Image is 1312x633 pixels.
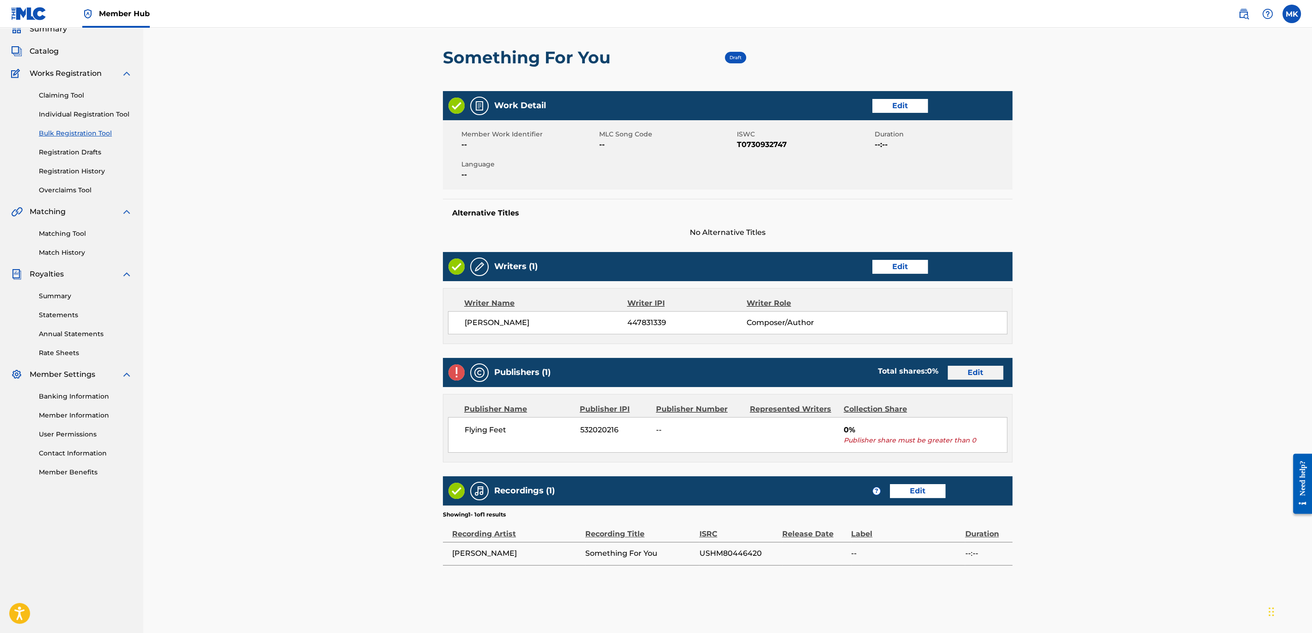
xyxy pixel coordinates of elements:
[627,298,747,309] div: Writer IPI
[39,291,132,301] a: Summary
[39,310,132,320] a: Statements
[30,206,66,217] span: Matching
[465,317,627,328] span: [PERSON_NAME]
[39,449,132,458] a: Contact Information
[737,129,872,139] span: ISWC
[474,367,485,378] img: Publishers
[39,129,132,138] a: Bulk Registration Tool
[39,91,132,100] a: Claiming Tool
[1266,589,1312,633] iframe: Chat Widget
[580,404,649,415] div: Publisher IPI
[1269,598,1274,626] div: Drag
[461,139,597,150] span: --
[965,548,1008,559] span: --:--
[82,8,93,19] img: Top Rightsholder
[448,364,465,381] img: Invalid
[443,47,615,68] h2: Something For You
[30,46,59,57] span: Catalog
[121,68,132,79] img: expand
[452,209,1003,218] h5: Alternative Titles
[448,483,465,499] img: Valid
[461,160,597,169] span: Language
[494,261,538,272] h5: Writers (1)
[39,329,132,339] a: Annual Statements
[39,392,132,401] a: Banking Information
[844,404,925,415] div: Collection Share
[39,110,132,119] a: Individual Registration Tool
[699,519,777,540] div: ISRC
[30,24,67,35] span: Summary
[30,68,102,79] span: Works Registration
[494,367,551,378] h5: Publishers (1)
[747,298,855,309] div: Writer Role
[927,367,938,375] span: 0 %
[39,185,132,195] a: Overclaims Tool
[656,404,743,415] div: Publisher Number
[11,46,22,57] img: Catalog
[872,260,928,274] a: Edit
[39,147,132,157] a: Registration Drafts
[890,484,945,498] a: Edit
[627,317,747,328] span: 447831339
[730,55,742,61] span: Draft
[121,369,132,380] img: expand
[452,519,581,540] div: Recording Artist
[699,548,777,559] span: USHM80446420
[39,430,132,439] a: User Permissions
[30,369,95,380] span: Member Settings
[464,298,627,309] div: Writer Name
[448,98,465,114] img: Valid
[851,548,960,559] span: --
[39,411,132,420] a: Member Information
[1234,5,1253,23] a: Public Search
[39,166,132,176] a: Registration History
[30,269,64,280] span: Royalties
[656,424,743,436] span: --
[782,519,847,540] div: Release Date
[11,68,23,79] img: Works Registration
[99,8,150,19] span: Member Hub
[448,258,465,275] img: Valid
[11,24,22,35] img: Summary
[872,99,928,113] a: Edit
[11,24,67,35] a: SummarySummary
[750,404,837,415] div: Represented Writers
[965,519,1008,540] div: Duration
[843,436,1007,445] span: Publisher share must be greater than 0
[443,227,1012,238] span: No Alternative Titles
[474,486,485,497] img: Recordings
[494,100,546,111] h5: Work Detail
[461,129,597,139] span: Member Work Identifier
[39,248,132,258] a: Match History
[1286,447,1312,521] iframe: Resource Center
[1258,5,1277,23] div: Help
[461,169,597,180] span: --
[1238,8,1249,19] img: search
[452,548,581,559] span: [PERSON_NAME]
[465,424,573,436] span: Flying Feet
[1262,8,1273,19] img: help
[11,46,59,57] a: CatalogCatalog
[474,100,485,111] img: Work Detail
[878,366,938,377] div: Total shares:
[474,261,485,272] img: Writers
[443,510,506,519] p: Showing 1 - 1 of 1 results
[873,487,880,495] span: ?
[1282,5,1301,23] div: User Menu
[11,206,23,217] img: Matching
[851,519,960,540] div: Label
[121,269,132,280] img: expand
[747,317,855,328] span: Composer/Author
[11,7,47,20] img: MLC Logo
[843,424,1007,436] span: 0%
[11,369,22,380] img: Member Settings
[875,139,1010,150] span: --:--
[464,404,573,415] div: Publisher Name
[875,129,1010,139] span: Duration
[585,519,694,540] div: Recording Title
[494,486,555,496] h5: Recordings (1)
[585,548,694,559] span: Something For You
[11,269,22,280] img: Royalties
